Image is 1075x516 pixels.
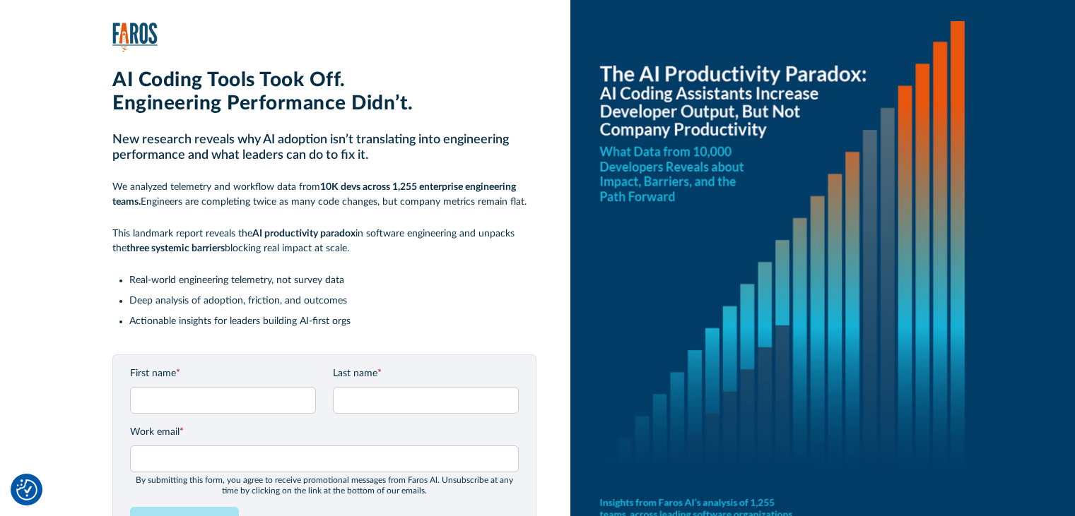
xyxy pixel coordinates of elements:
li: Deep analysis of adoption, friction, and outcomes [129,294,536,308]
p: We analyzed telemetry and workflow data from Engineers are completing twice as many code changes,... [112,180,536,210]
label: Work email [130,425,519,440]
h2: New research reveals why AI adoption isn’t translating into engineering performance and what lead... [112,133,536,163]
li: Actionable insights for leaders building AI-first orgs [129,314,536,329]
div: By submitting this form, you agree to receive promotional messages from Faros Al. Unsubscribe at ... [130,475,519,496]
img: Faros Logo [112,23,158,52]
strong: AI productivity paradox [252,229,356,239]
label: Last name [333,366,519,381]
h1: AI Coding Tools Took Off. [112,68,536,92]
label: First name [130,366,316,381]
li: Real-world engineering telemetry, not survey data [129,273,536,288]
img: Revisit consent button [16,479,37,500]
button: Cookie Settings [16,479,37,500]
p: This landmark report reveals the in software engineering and unpacks the blocking real impact at ... [112,227,536,256]
h1: Engineering Performance Didn’t. [112,92,536,116]
strong: three systemic barriers [127,244,225,253]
